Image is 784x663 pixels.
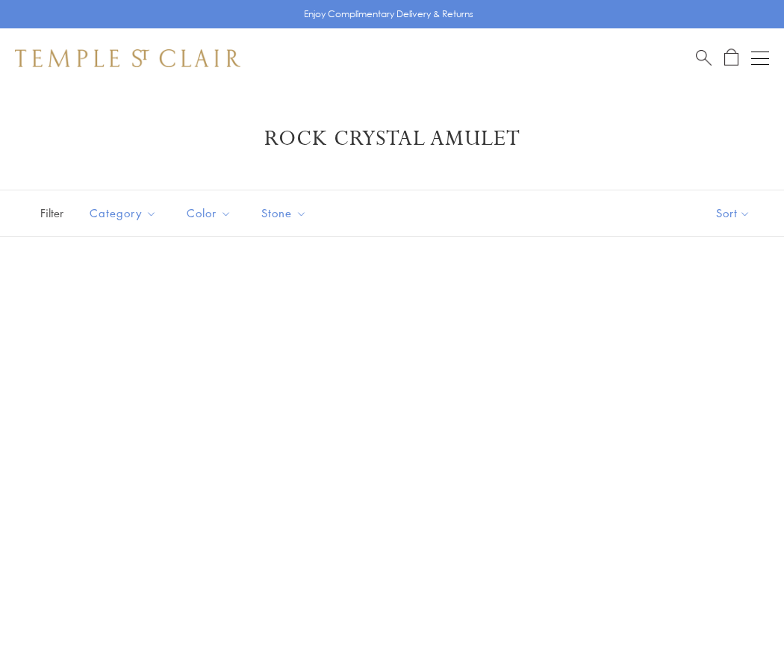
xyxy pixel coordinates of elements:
[682,190,784,236] button: Show sort by
[179,204,243,222] span: Color
[254,204,318,222] span: Stone
[724,49,738,67] a: Open Shopping Bag
[696,49,712,67] a: Search
[82,204,168,222] span: Category
[751,49,769,67] button: Open navigation
[304,7,473,22] p: Enjoy Complimentary Delivery & Returns
[37,125,747,152] h1: Rock Crystal Amulet
[250,196,318,230] button: Stone
[15,49,240,67] img: Temple St. Clair
[78,196,168,230] button: Category
[175,196,243,230] button: Color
